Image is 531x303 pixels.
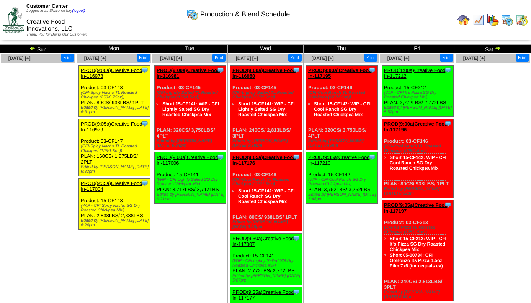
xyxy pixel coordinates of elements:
[457,14,470,26] img: home.gif
[232,289,294,301] a: PROD(9:35a)Creative Food In-117177
[238,188,295,204] a: Short 15-CF142: WIP - CFI Cool Ranch SG Dry Roasted Chickpea Mix
[382,200,454,301] div: Product: 03-CF213 PLAN: 240CS / 2,813LBS / 3PLT
[81,180,142,192] a: PROD(9:35a)Creative Food In-117004
[368,66,376,74] img: Tooltip
[384,202,448,214] a: PROD(9:05a)Creative Food In-117197
[390,252,443,269] a: Short 05-00734: CFI GoBonzo Its Pizza 1.5oz Film 7x6 (imp equals ea)
[81,121,142,133] a: PROD(9:05a)Creative Food In-116979
[232,177,302,187] div: (CFI-Cool Ranch TL Roasted Chickpea (125/1.5oz))
[81,144,150,153] div: (CFI-Spicy Nacho TL Roasted Chickpea (125/1.5oz))
[288,54,302,62] button: Print
[230,152,302,231] div: Product: 03-CF146 PLAN: 80CS / 938LBS / 1PLT
[308,177,377,187] div: (WIP - CFI Cool Ranch SG Dry Roasted Chickpea Mix)
[440,54,453,62] button: Print
[387,56,410,61] a: [DATE] [+]
[157,139,226,148] div: Edited by [PERSON_NAME] [DATE] 6:34pm
[238,101,295,117] a: Short 15-CF141: WIP - CFI Lightly Salted SG Dry Roasted Chickpea Mix
[162,101,219,117] a: Short 15-CF141: WIP - CFI Lightly Salted SG Dry Roasted Chickpea Mix
[364,54,377,62] button: Print
[308,192,377,201] div: Edited by [PERSON_NAME] [DATE] 5:48pm
[0,45,76,53] td: Sun
[232,274,302,283] div: Edited by [PERSON_NAME] [DATE] 5:07pm
[312,56,334,61] a: [DATE] [+]
[390,236,446,252] a: Short 15-CF212: WIP - CFI It's Pizza SG Dry Roasted Chickpea Mix
[61,54,74,62] button: Print
[200,10,290,18] span: Production & Blend Schedule
[308,154,369,166] a: PROD(9:35a)Creative Food In-117210
[306,152,378,204] div: Product: 15-CF142 PLAN: 3,752LBS / 3,752LBS
[308,67,372,79] a: PROD(9:00a)Creative Food In-117195
[186,8,199,20] img: calendarprod.gif
[81,105,150,115] div: Edited by [PERSON_NAME] [DATE] 6:31pm
[157,192,226,201] div: Edited by [PERSON_NAME] [DATE] 6:21pm
[292,153,300,161] img: Tooltip
[368,153,376,161] img: Tooltip
[495,45,501,51] img: arrowright.gif
[455,45,531,53] td: Sat
[155,152,226,204] div: Product: 15-CF141 PLAN: 3,717LBS / 3,717LBS
[232,236,294,247] a: PROD(9:30a)Creative Food In-117007
[26,3,68,9] span: Customer Center
[232,154,296,166] a: PROD(9:05a)Creative Food In-117176
[236,56,258,61] a: [DATE] [+]
[29,45,36,51] img: arrowleft.gif
[232,259,302,268] div: (WIP - CFI Lightly Salted SG Dry Roasted Chickpea Mix)
[292,288,300,296] img: Tooltip
[444,66,452,74] img: Tooltip
[314,101,371,117] a: Short 15-CF142: WIP - CFI Cool Ranch SG Dry Roasted Chickpea Mix
[384,225,453,234] div: (CFI-It's Pizza TL Roasted Chickpea (125/1.5oz))
[384,144,453,153] div: (CFI-Cool Ranch TL Roasted Chickpea (125/1.5oz))
[292,66,300,74] img: Tooltip
[8,56,31,61] a: [DATE] [+]
[232,90,302,100] div: (CFI-Lightly Salted TL Roasted Chickpea (125/1.5oz))
[26,33,87,37] span: Thank You for Being Our Customer!
[157,177,226,187] div: (WIP - CFI Lightly Salted SG Dry Roasted Chickpea Mix)
[26,19,72,32] span: Creative Food Innovations, LLC
[79,119,150,176] div: Product: 03-CF147 PLAN: 160CS / 1,875LBS / 2PLT
[84,56,106,61] a: [DATE] [+]
[141,66,149,74] img: Tooltip
[384,105,453,115] div: Edited by [PERSON_NAME] [DATE] 5:52pm
[384,67,445,79] a: PROD(1:00a)Creative Food In-117212
[292,234,300,242] img: Tooltip
[228,45,304,53] td: Wed
[516,14,528,26] img: calendarinout.gif
[232,67,296,79] a: PROD(9:00a)Creative Food In-116980
[76,45,152,53] td: Mon
[384,90,453,100] div: (WIP - CFI It's Pizza SG Dry Roasted Chickpea Mix)
[81,165,150,174] div: Edited by [PERSON_NAME] [DATE] 6:32pm
[382,119,454,198] div: Product: 03-CF146 PLAN: 80CS / 938LBS / 1PLT
[308,139,377,148] div: Edited by [PERSON_NAME] [DATE] 6:45pm
[306,66,378,150] div: Product: 03-CF146 PLAN: 320CS / 3,750LBS / 4PLT
[217,153,224,161] img: Tooltip
[304,45,379,53] td: Thu
[79,179,150,230] div: Product: 15-CF143 PLAN: 2,838LBS / 2,838LBS
[390,155,446,171] a: Short 15-CF142: WIP - CFI Cool Ranch SG Dry Roasted Chickpea Mix
[3,7,24,33] img: ZoRoCo_Logo(Green%26Foil)%20jpg.webp
[444,201,452,209] img: Tooltip
[217,66,224,74] img: Tooltip
[463,56,485,61] a: [DATE] [+]
[157,90,226,100] div: (CFI-Lightly Salted TL Roasted Chickpea (125/1.5oz))
[81,203,150,213] div: (WIP - CFI Spicy Nacho SG Dry Roasted Chickpea Mix)
[230,234,302,285] div: Product: 15-CF141 PLAN: 2,772LBS / 2,772LBS
[155,66,226,150] div: Product: 03-CF145 PLAN: 320CS / 3,750LBS / 4PLT
[379,45,455,53] td: Fri
[141,120,149,128] img: Tooltip
[472,14,484,26] img: line_graph.gif
[137,54,150,62] button: Print
[157,67,220,79] a: PROD(9:00a)Creative Food In-116981
[308,90,377,100] div: (CFI-Cool Ranch TL Roasted Chickpea (125/1.5oz))
[516,54,529,62] button: Print
[232,220,302,229] div: Edited by [PERSON_NAME] [DATE] 6:40pm
[384,187,453,196] div: Edited by [PERSON_NAME] [DATE] 6:52pm
[81,218,150,228] div: Edited by [PERSON_NAME] [DATE] 6:24pm
[160,56,182,61] a: [DATE] [+]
